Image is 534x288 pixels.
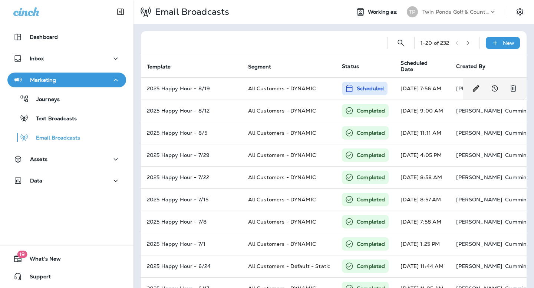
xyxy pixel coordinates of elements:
[400,60,447,73] span: Scheduled Date
[248,85,316,92] span: All Customers - DYNAMIC
[29,135,80,142] p: Email Broadcasts
[456,263,502,269] p: [PERSON_NAME]
[368,9,399,15] span: Working as:
[30,56,44,61] p: Inbox
[456,86,502,91] p: [PERSON_NAME]
[7,173,126,188] button: Data
[248,130,316,136] span: All Customers - DYNAMIC
[7,30,126,44] button: Dashboard
[147,64,171,70] span: Template
[357,129,385,137] p: Completed
[395,233,450,255] td: [DATE] 1:25 PM
[248,218,316,225] span: All Customers - DYNAMIC
[395,255,450,277] td: [DATE] 11:44 AM
[506,81,521,96] button: Delete Broadcast
[505,197,529,202] p: Cummins
[395,122,450,144] td: [DATE] 11:11 AM
[357,240,385,248] p: Completed
[147,86,236,91] p: 2025 Happy Hour - 8/19
[395,77,450,100] td: [DATE] 7:56 AM
[513,5,527,19] button: Settings
[395,166,450,188] td: [DATE] 8:58 AM
[342,63,359,70] span: Status
[147,63,180,70] span: Template
[29,96,60,103] p: Journeys
[147,152,236,158] p: 2025 Happy Hour - 7/29
[30,77,56,83] p: Marketing
[152,6,229,17] p: Email Broadcasts
[456,174,502,180] p: [PERSON_NAME]
[456,241,502,247] p: [PERSON_NAME]
[400,60,438,73] span: Scheduled Date
[422,9,489,15] p: Twin Ponds Golf & Country Club
[7,91,126,107] button: Journeys
[7,73,126,87] button: Marketing
[30,34,58,40] p: Dashboard
[22,256,61,265] span: What's New
[505,174,529,180] p: Cummins
[456,152,502,158] p: [PERSON_NAME]
[469,81,484,96] button: Edit Broadcast
[456,219,502,225] p: [PERSON_NAME]
[147,241,236,247] p: 2025 Happy Hour - 7/1
[147,174,236,180] p: 2025 Happy Hour - 7/22
[421,40,449,46] div: 1 - 20 of 232
[30,178,43,184] p: Data
[147,108,236,114] p: 2025 Happy Hour - 8/12
[505,130,529,136] p: Cummins
[487,81,502,96] button: View Changelog
[7,51,126,66] button: Inbox
[395,188,450,211] td: [DATE] 8:57 AM
[456,130,502,136] p: [PERSON_NAME]
[395,211,450,233] td: [DATE] 7:58 AM
[248,174,316,181] span: All Customers - DYNAMIC
[248,241,316,247] span: All Customers - DYNAMIC
[395,144,450,166] td: [DATE] 4:05 PM
[505,263,529,269] p: Cummins
[357,85,384,92] p: Scheduled
[7,251,126,266] button: 19What's New
[248,152,316,158] span: All Customers - DYNAMIC
[456,63,485,70] span: Created By
[110,4,131,19] button: Collapse Sidebar
[505,108,529,114] p: Cummins
[503,40,514,46] p: New
[357,218,385,225] p: Completed
[248,64,271,70] span: Segment
[147,263,236,269] p: 2025 Happy Hour - 6/24
[7,110,126,126] button: Text Broadcasts
[248,107,316,114] span: All Customers - DYNAMIC
[248,196,316,203] span: All Customers - DYNAMIC
[357,262,385,270] p: Completed
[505,152,529,158] p: Cummins
[357,151,385,159] p: Completed
[7,130,126,145] button: Email Broadcasts
[147,219,236,225] p: 2025 Happy Hour - 7/8
[29,115,77,123] p: Text Broadcasts
[456,108,502,114] p: [PERSON_NAME]
[505,219,529,225] p: Cummins
[395,100,450,122] td: [DATE] 9:00 AM
[7,152,126,167] button: Assets
[456,197,502,202] p: [PERSON_NAME]
[147,130,236,136] p: 2025 Happy Hour - 8/5
[407,6,418,17] div: TP
[505,241,529,247] p: Cummins
[357,107,385,114] p: Completed
[22,274,51,282] span: Support
[357,196,385,203] p: Completed
[248,63,281,70] span: Segment
[17,251,27,258] span: 19
[393,36,408,50] button: Search Email Broadcasts
[30,156,47,162] p: Assets
[248,263,330,269] span: All Customers - Default - Static
[7,269,126,284] button: Support
[147,197,236,202] p: 2025 Happy Hour - 7/15
[357,174,385,181] p: Completed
